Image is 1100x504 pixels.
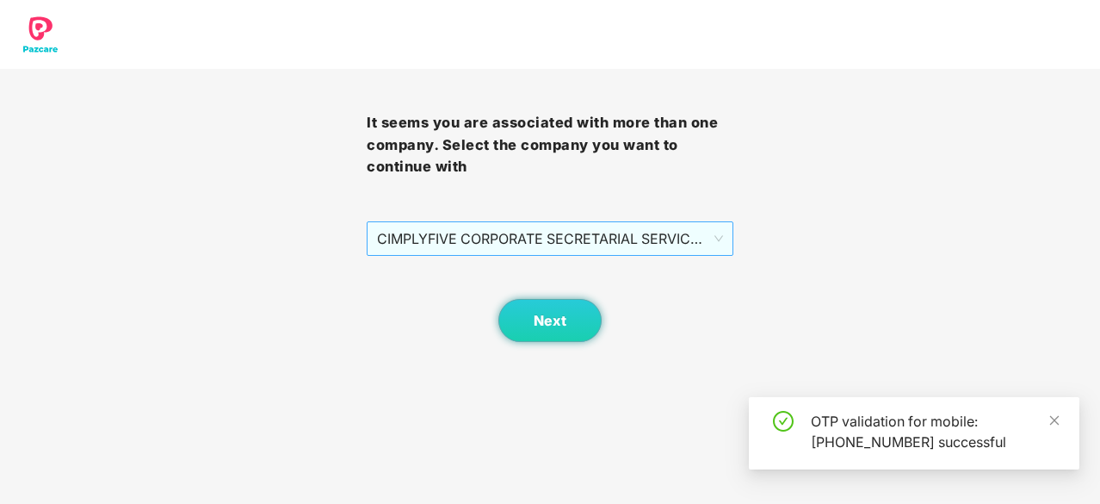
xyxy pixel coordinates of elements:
[367,112,733,178] h3: It seems you are associated with more than one company. Select the company you want to continue with
[1048,414,1060,426] span: close
[498,299,602,342] button: Next
[811,411,1059,452] div: OTP validation for mobile: [PHONE_NUMBER] successful
[773,411,794,432] span: check-circle
[534,313,566,329] span: Next
[377,222,723,255] span: CIMPLYFIVE CORPORATE SECRETARIAL SERVICES PRIVATE - DUMMY - ADMIN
